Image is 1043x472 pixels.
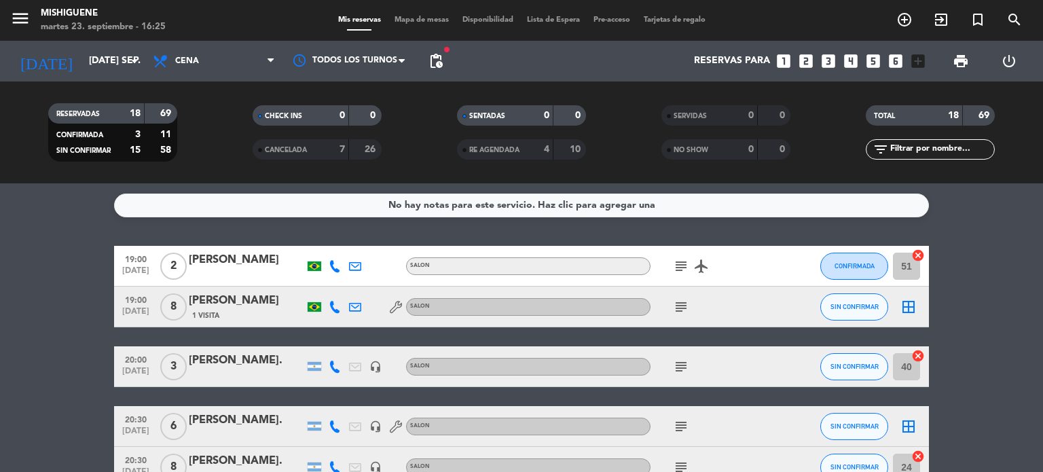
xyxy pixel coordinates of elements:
[410,304,430,309] span: SALON
[673,258,689,274] i: subject
[830,303,879,310] span: SIN CONFIRMAR
[10,8,31,29] i: menu
[748,145,754,154] strong: 0
[410,363,430,369] span: SALON
[160,413,187,440] span: 6
[673,418,689,435] i: subject
[119,426,153,442] span: [DATE]
[160,145,174,155] strong: 58
[160,130,174,139] strong: 11
[126,53,143,69] i: arrow_drop_down
[189,251,304,269] div: [PERSON_NAME]
[175,56,199,66] span: Cena
[1006,12,1023,28] i: search
[900,418,917,435] i: border_all
[780,111,788,120] strong: 0
[189,292,304,310] div: [PERSON_NAME]
[469,147,519,153] span: RE AGENDADA
[575,111,583,120] strong: 0
[265,113,302,120] span: CHECK INS
[775,52,792,70] i: looks_one
[41,7,166,20] div: Mishiguene
[1001,53,1017,69] i: power_settings_new
[340,111,345,120] strong: 0
[887,52,904,70] i: looks_6
[889,142,994,157] input: Filtrar por nombre...
[331,16,388,24] span: Mis reservas
[674,113,707,120] span: SERVIDAS
[119,367,153,382] span: [DATE]
[443,46,451,54] span: fiber_manual_record
[674,147,708,153] span: NO SHOW
[456,16,520,24] span: Disponibilidad
[119,411,153,426] span: 20:30
[160,253,187,280] span: 2
[900,299,917,315] i: border_all
[119,452,153,467] span: 20:30
[673,359,689,375] i: subject
[520,16,587,24] span: Lista de Espera
[830,363,879,370] span: SIN CONFIRMAR
[637,16,712,24] span: Tarjetas de regalo
[56,147,111,154] span: SIN CONFIRMAR
[820,293,888,321] button: SIN CONFIRMAR
[189,452,304,470] div: [PERSON_NAME].
[985,41,1033,81] div: LOG OUT
[874,113,895,120] span: TOTAL
[820,52,837,70] i: looks_3
[693,258,710,274] i: airplanemode_active
[820,253,888,280] button: CONFIRMADA
[119,251,153,266] span: 19:00
[820,413,888,440] button: SIN CONFIRMAR
[189,412,304,429] div: [PERSON_NAME].
[189,352,304,369] div: [PERSON_NAME].
[410,263,430,268] span: SALON
[970,12,986,28] i: turned_in_not
[544,111,549,120] strong: 0
[41,20,166,34] div: martes 23. septiembre - 16:25
[978,111,992,120] strong: 69
[694,56,770,67] span: Reservas para
[842,52,860,70] i: looks_4
[265,147,307,153] span: CANCELADA
[953,53,969,69] span: print
[365,145,378,154] strong: 26
[911,349,925,363] i: cancel
[909,52,927,70] i: add_box
[748,111,754,120] strong: 0
[797,52,815,70] i: looks_two
[933,12,949,28] i: exit_to_app
[544,145,549,154] strong: 4
[369,361,382,373] i: headset_mic
[410,423,430,429] span: SALON
[369,420,382,433] i: headset_mic
[410,464,430,469] span: SALON
[864,52,882,70] i: looks_5
[10,8,31,33] button: menu
[370,111,378,120] strong: 0
[192,310,219,321] span: 1 Visita
[119,351,153,367] span: 20:00
[56,111,100,117] span: RESERVADAS
[948,111,959,120] strong: 18
[340,145,345,154] strong: 7
[830,463,879,471] span: SIN CONFIRMAR
[673,299,689,315] i: subject
[830,422,879,430] span: SIN CONFIRMAR
[570,145,583,154] strong: 10
[130,109,141,118] strong: 18
[119,266,153,282] span: [DATE]
[119,307,153,323] span: [DATE]
[835,262,875,270] span: CONFIRMADA
[160,353,187,380] span: 3
[587,16,637,24] span: Pre-acceso
[873,141,889,158] i: filter_list
[469,113,505,120] span: SENTADAS
[119,291,153,307] span: 19:00
[428,53,444,69] span: pending_actions
[388,16,456,24] span: Mapa de mesas
[135,130,141,139] strong: 3
[896,12,913,28] i: add_circle_outline
[911,249,925,262] i: cancel
[10,46,82,76] i: [DATE]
